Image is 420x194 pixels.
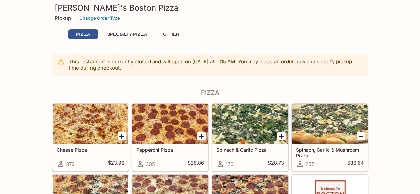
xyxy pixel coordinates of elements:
[292,104,368,171] a: Spinach, Garlic & Mushroom Pizza257$30.64
[55,3,366,13] h3: [PERSON_NAME]'s Boston Pizza
[68,29,98,39] button: Pizza
[52,89,368,96] h4: Pizza
[108,160,124,168] h5: $23.96
[305,161,314,167] span: 257
[66,161,75,167] span: 372
[132,104,208,171] a: Pepperoni Pizza305$26.86
[136,147,204,153] h5: Pepperoni Pizza
[212,104,288,171] a: Spinach & Garlic Pizza176$28.73
[118,132,126,140] button: Add Cheese Pizza
[357,132,365,140] button: Add Spinach, Garlic & Mushroom Pizza
[277,132,286,140] button: Add Spinach & Garlic Pizza
[197,132,206,140] button: Add Pepperoni Pizza
[57,147,124,153] h5: Cheese Pizza
[104,29,151,39] button: Specialty Pizza
[212,104,288,144] div: Spinach & Garlic Pizza
[53,104,128,144] div: Cheese Pizza
[188,160,204,168] h5: $26.86
[69,58,363,71] p: This restaurant is currently closed and will open on [DATE] at 11:15 AM . You may place an order ...
[146,161,155,167] span: 305
[347,160,364,168] h5: $30.64
[156,29,186,39] button: Other
[216,147,284,153] h5: Spinach & Garlic Pizza
[55,15,71,21] p: Pickup
[132,104,208,144] div: Pepperoni Pizza
[226,161,233,167] span: 176
[292,104,368,144] div: Spinach, Garlic & Mushroom Pizza
[52,104,129,171] a: Cheese Pizza372$23.96
[296,147,364,158] h5: Spinach, Garlic & Mushroom Pizza
[76,13,123,23] button: Change Order Type
[268,160,284,168] h5: $28.73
